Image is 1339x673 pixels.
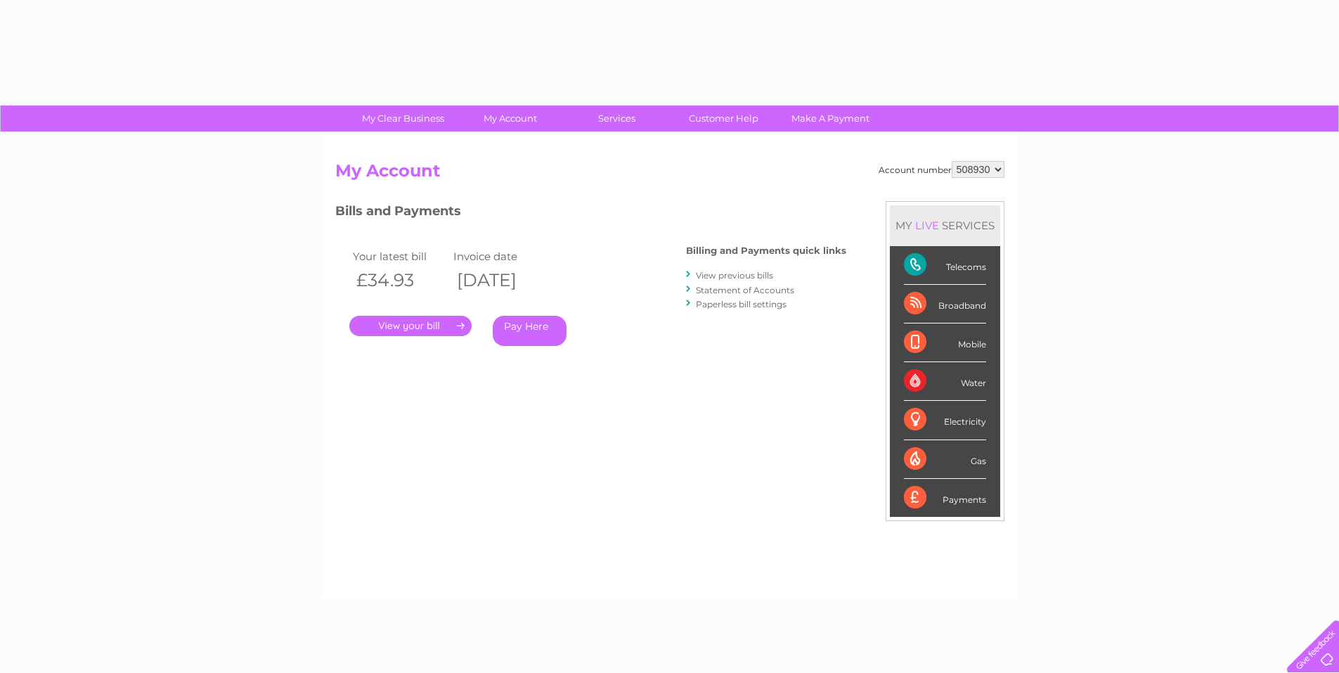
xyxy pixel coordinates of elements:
h3: Bills and Payments [335,201,846,226]
div: Mobile [904,323,986,362]
a: My Account [452,105,568,132]
div: MY SERVICES [890,205,1000,245]
a: Pay Here [493,316,567,346]
div: Electricity [904,401,986,440]
a: Services [559,105,675,132]
a: . [349,316,472,336]
a: Customer Help [666,105,782,132]
div: Broadband [904,285,986,323]
a: View previous bills [696,270,773,281]
div: Account number [879,161,1004,178]
a: My Clear Business [345,105,461,132]
div: Gas [904,440,986,479]
div: Water [904,362,986,401]
a: Statement of Accounts [696,285,794,295]
h2: My Account [335,161,1004,188]
a: Make A Payment [772,105,888,132]
td: Your latest bill [349,247,451,266]
th: £34.93 [349,266,451,295]
div: LIVE [912,219,942,232]
td: Invoice date [450,247,551,266]
div: Telecoms [904,246,986,285]
h4: Billing and Payments quick links [686,245,846,256]
div: Payments [904,479,986,517]
a: Paperless bill settings [696,299,787,309]
th: [DATE] [450,266,551,295]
